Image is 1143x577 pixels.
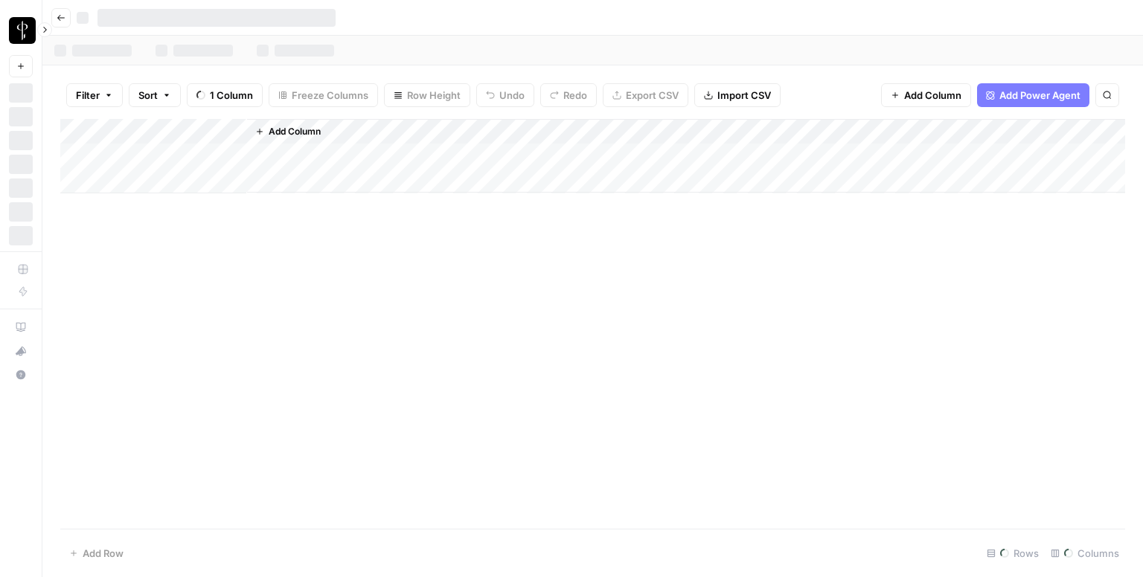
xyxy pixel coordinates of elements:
button: Export CSV [603,83,688,107]
button: Redo [540,83,597,107]
span: Export CSV [626,88,679,103]
span: Add Column [269,125,321,138]
button: What's new? [9,339,33,363]
span: Filter [76,88,100,103]
a: AirOps Academy [9,315,33,339]
button: Sort [129,83,181,107]
button: Add Row [60,541,132,565]
div: What's new? [10,340,32,362]
button: Undo [476,83,534,107]
button: Import CSV [694,83,781,107]
div: Rows [981,541,1045,565]
span: Import CSV [717,88,771,103]
button: Freeze Columns [269,83,378,107]
span: Add Power Agent [999,88,1080,103]
span: Freeze Columns [292,88,368,103]
span: Redo [563,88,587,103]
div: Columns [1045,541,1125,565]
span: Add Column [904,88,961,103]
span: Undo [499,88,525,103]
button: Workspace: LP Production Workloads [9,12,33,49]
button: Help + Support [9,363,33,387]
button: Filter [66,83,123,107]
img: LP Production Workloads Logo [9,17,36,44]
span: Sort [138,88,158,103]
span: Add Row [83,546,124,561]
button: Add Column [881,83,971,107]
button: Row Height [384,83,470,107]
button: 1 Column [187,83,263,107]
button: Add Column [249,122,327,141]
span: 1 Column [210,88,253,103]
span: Row Height [407,88,461,103]
button: Add Power Agent [977,83,1089,107]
